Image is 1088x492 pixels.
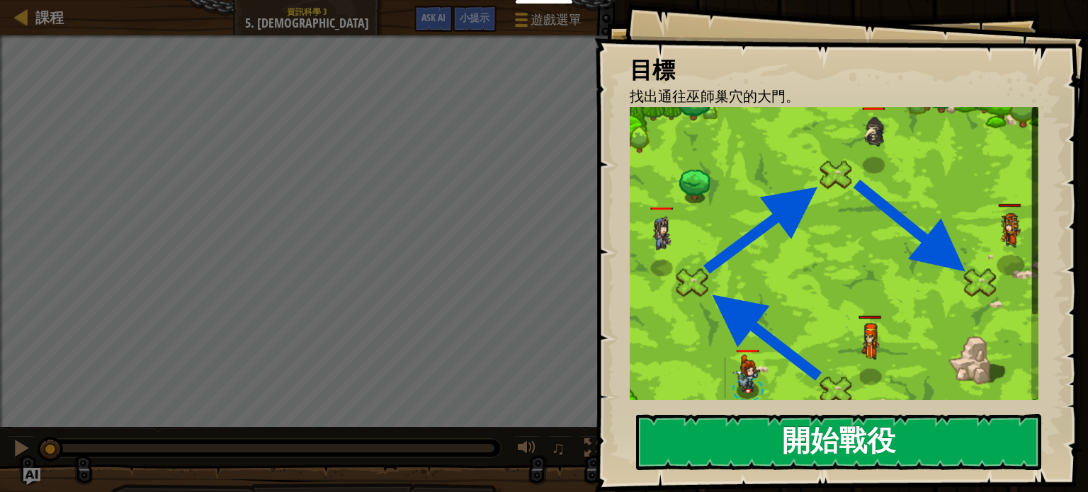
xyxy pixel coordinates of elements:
span: 找出通往巫師巢穴的大門。 [630,86,800,105]
span: ♫ [551,437,565,459]
span: 遊戲選單 [531,11,582,29]
button: Ctrl + P: Pause [7,435,35,464]
button: Ask AI [414,6,453,32]
li: 找出通往巫師巢穴的大門。 [612,86,1035,107]
div: 目標 [630,54,1038,86]
button: 切換全螢幕 [579,435,608,464]
a: 課程 [28,8,64,27]
button: 調整音量 [513,435,541,464]
button: Ask AI [23,468,40,485]
span: 課程 [35,8,64,27]
span: 小提示 [460,11,489,24]
button: 遊戲選單 [504,6,590,39]
button: ♫ [548,435,572,464]
span: Ask AI [421,11,446,24]
button: 開始戰役 [636,414,1041,470]
img: 巫師之門 [630,107,1049,418]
